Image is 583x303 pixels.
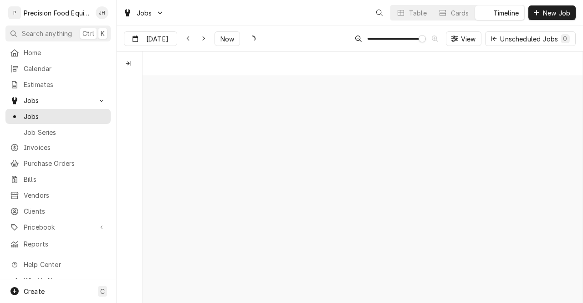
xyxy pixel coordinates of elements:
[24,64,106,73] span: Calendar
[563,34,568,43] div: 0
[541,8,572,18] span: New Job
[24,80,106,89] span: Estimates
[451,8,469,18] div: Cards
[24,239,106,249] span: Reports
[117,75,142,303] div: left
[372,5,387,20] button: Open search
[24,175,106,184] span: Bills
[500,34,570,44] div: Unscheduled Jobs
[5,172,111,187] a: Bills
[8,6,21,19] div: P
[24,128,106,137] span: Job Series
[24,96,92,105] span: Jobs
[5,156,111,171] a: Purchase Orders
[117,51,144,75] div: Technicians column. SPACE for context menu
[493,8,519,18] div: Timeline
[82,29,94,38] span: Ctrl
[24,206,106,216] span: Clients
[24,112,106,121] span: Jobs
[137,8,152,18] span: Jobs
[5,257,111,272] a: Go to Help Center
[124,31,177,46] button: [DATE]
[24,143,106,152] span: Invoices
[5,93,111,108] a: Go to Jobs
[143,75,583,303] div: normal
[459,34,478,44] span: View
[96,6,108,19] div: JH
[24,190,106,200] span: Vendors
[5,109,111,124] a: Jobs
[101,29,105,38] span: K
[119,5,168,21] a: Go to Jobs
[5,273,111,288] a: Go to What's New
[5,61,111,76] a: Calendar
[22,29,72,38] span: Search anything
[446,31,482,46] button: View
[24,8,91,18] div: Precision Food Equipment LLC
[24,48,106,57] span: Home
[24,260,105,269] span: Help Center
[24,276,105,285] span: What's New
[215,31,240,46] button: Now
[24,222,92,232] span: Pricebook
[5,26,111,41] button: Search anythingCtrlK
[5,45,111,60] a: Home
[5,77,111,92] a: Estimates
[5,236,111,252] a: Reports
[219,34,236,44] span: Now
[96,6,108,19] div: Jason Hertel's Avatar
[24,288,45,295] span: Create
[100,287,105,296] span: C
[5,204,111,219] a: Clients
[5,125,111,140] a: Job Series
[24,159,106,168] span: Purchase Orders
[5,220,111,235] a: Go to Pricebook
[485,31,576,46] button: Unscheduled Jobs0
[409,8,427,18] div: Table
[5,140,111,155] a: Invoices
[528,5,576,20] button: New Job
[5,188,111,203] a: Vendors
